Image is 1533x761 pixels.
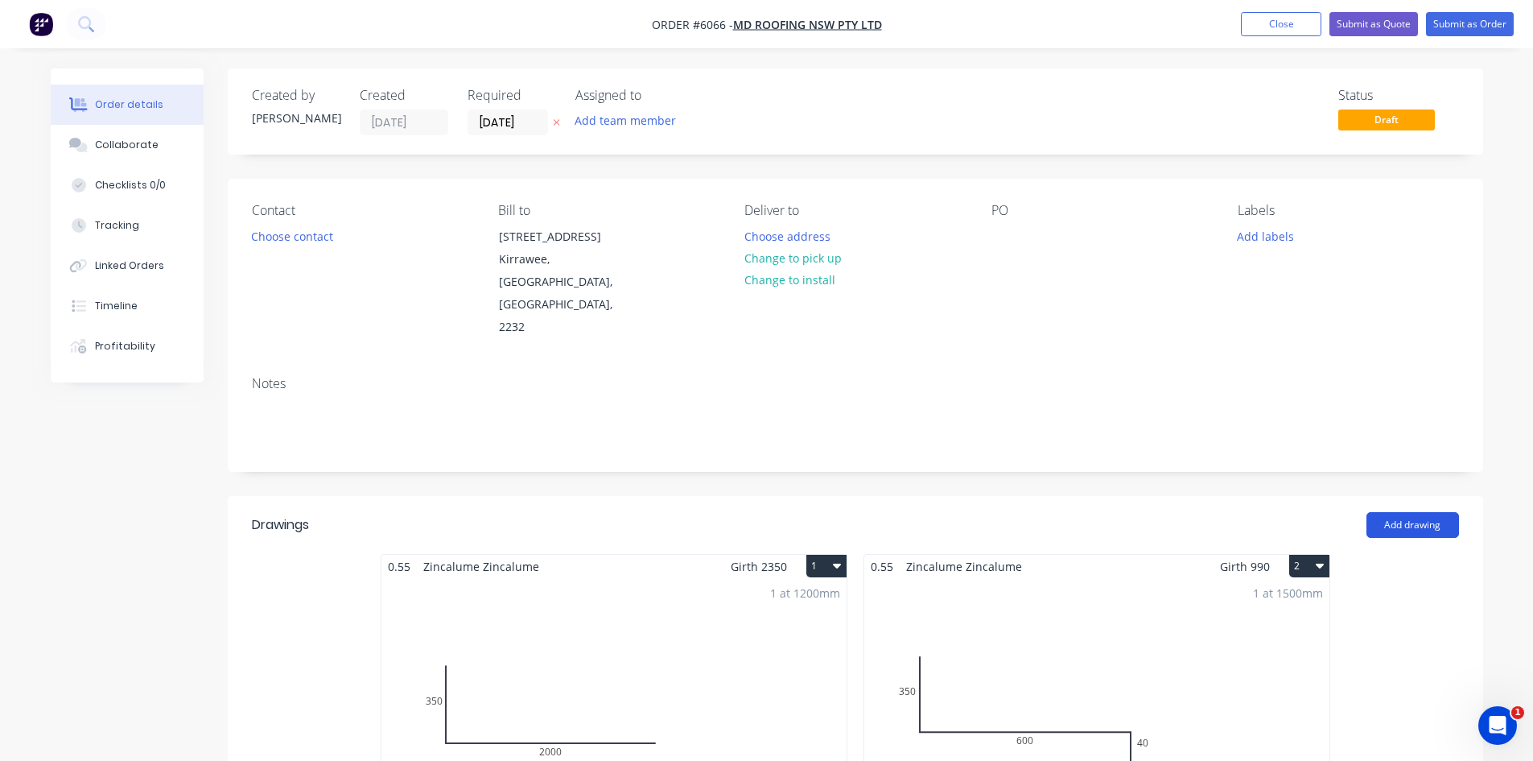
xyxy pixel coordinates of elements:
div: Timeline [95,299,138,313]
div: Tracking [95,218,139,233]
button: Add drawing [1366,512,1459,538]
div: Collaborate [95,138,159,152]
button: 1 [806,555,847,577]
img: Factory [29,12,53,36]
div: [PERSON_NAME] [252,110,340,126]
button: Submit as Order [1426,12,1514,36]
button: Linked Orders [51,246,204,286]
div: Deliver to [744,203,965,218]
button: Choose contact [242,225,341,246]
button: Order details [51,85,204,125]
div: Labels [1238,203,1458,218]
div: Required [468,88,556,103]
div: Bill to [498,203,719,218]
span: 0.55 [864,555,900,578]
button: Change to pick up [736,247,850,269]
span: Girth 990 [1220,555,1270,578]
span: 0.55 [381,555,417,578]
div: Profitability [95,339,155,354]
div: Kirrawee, [GEOGRAPHIC_DATA], [GEOGRAPHIC_DATA], 2232 [499,248,633,338]
div: [STREET_ADDRESS] [499,225,633,248]
span: 1 [1511,706,1524,719]
span: Zincalume Zincalume [900,555,1028,578]
button: 2 [1289,555,1329,577]
button: Choose address [736,225,839,246]
div: 1 at 1500mm [1253,585,1323,602]
button: Checklists 0/0 [51,165,204,205]
div: Drawings [252,515,309,535]
button: Collaborate [51,125,204,165]
div: 1 at 1200mm [770,585,840,602]
button: Change to install [736,269,843,291]
div: Created [360,88,448,103]
button: Close [1241,12,1321,36]
button: Submit as Quote [1329,12,1418,36]
span: Zincalume Zincalume [417,555,546,578]
div: Notes [252,376,1459,391]
div: Linked Orders [95,258,164,273]
button: Tracking [51,205,204,246]
span: Order #6066 - [652,17,733,32]
div: Contact [252,203,472,218]
iframe: Intercom live chat [1478,706,1517,745]
div: [STREET_ADDRESS]Kirrawee, [GEOGRAPHIC_DATA], [GEOGRAPHIC_DATA], 2232 [485,225,646,339]
div: Created by [252,88,340,103]
button: Add labels [1229,225,1303,246]
div: Order details [95,97,163,112]
div: Assigned to [575,88,736,103]
button: Add team member [566,110,684,131]
button: Add team member [575,110,685,131]
div: PO [991,203,1212,218]
a: MD Roofing NSW Pty Ltd [733,17,882,32]
span: Girth 2350 [731,555,787,578]
button: Profitability [51,326,204,366]
div: Checklists 0/0 [95,178,166,192]
button: Timeline [51,286,204,326]
div: Status [1338,88,1459,103]
span: Draft [1338,110,1435,130]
